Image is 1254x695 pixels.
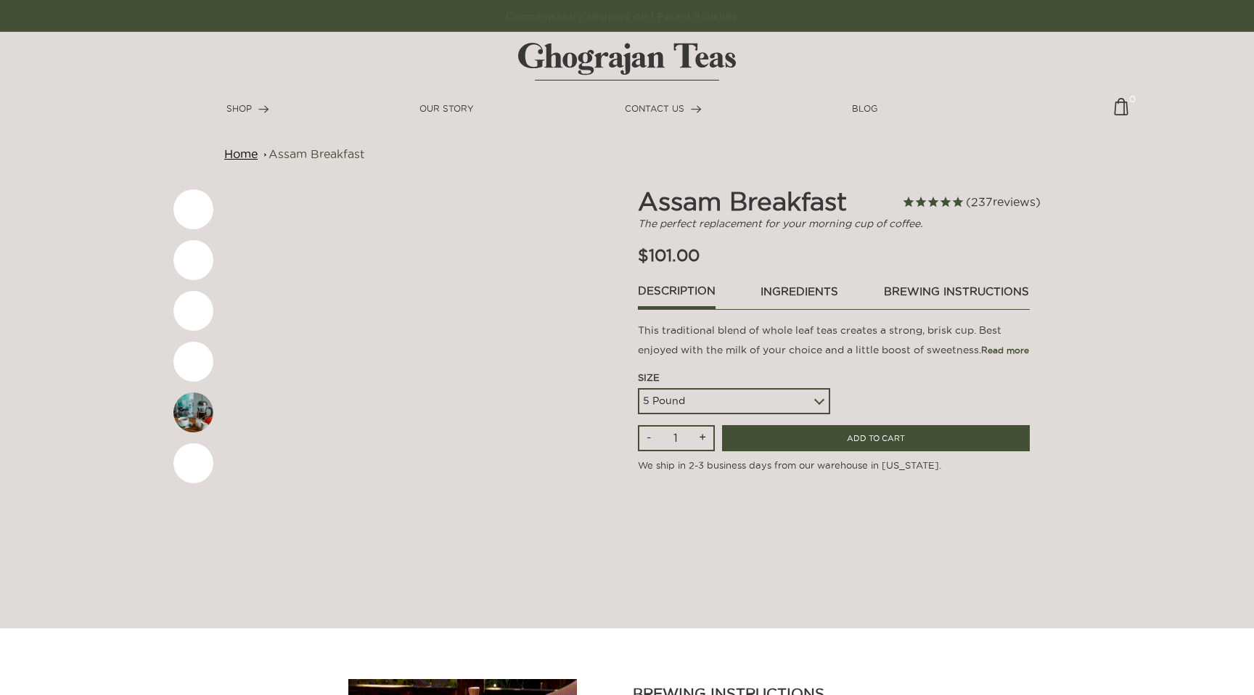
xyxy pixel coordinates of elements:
[883,283,1030,308] a: brewing instructions
[638,321,1030,359] p: This traditional blend of whole leaf teas creates a strong, brisk cup. Best enjoyed with the milk...
[173,392,213,432] img: First slide
[224,145,1030,163] nav: breadcrumbs
[625,104,684,113] span: CONTACT US
[639,427,659,450] input: -
[966,195,1041,208] span: 237 reviews
[638,283,716,311] a: Description
[902,193,1041,212] span: Rated 4.8 out of 5 stars
[722,425,1030,452] input: ADD TO CART
[692,427,713,450] input: +
[981,345,1029,355] span: Read more
[760,283,839,308] a: ingredients
[226,104,252,113] span: SHOP
[518,43,736,81] img: logo-matt.svg
[1114,98,1128,126] img: cart-icon-matt.svg
[269,147,364,160] a: Assam Breakfast
[625,102,702,115] a: CONTACT US
[226,102,269,115] a: SHOP
[663,427,688,448] input: Qty
[638,451,1030,473] p: We ship in 2-3 business days from our warehouse in [US_STATE].
[638,186,912,216] h2: Assam Breakfast
[691,105,702,113] img: forward-arrow.svg
[224,147,258,160] a: Home
[1129,92,1136,99] span: 0
[638,216,1030,231] p: The perfect replacement for your morning cup of coffee.
[993,195,1036,208] span: reviews
[852,102,877,115] a: BLOG
[638,371,830,385] div: Size
[419,102,474,115] a: OUR STORY
[638,246,700,264] span: $101.00
[258,105,269,113] img: forward-arrow.svg
[1114,98,1128,126] a: 0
